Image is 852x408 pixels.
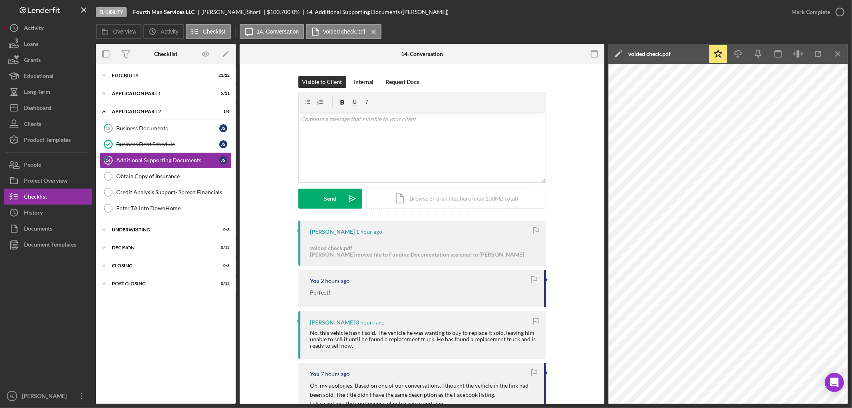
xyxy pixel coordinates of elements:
time: 2025-10-07 20:41 [321,278,350,284]
time: 2025-10-07 18:58 [356,319,385,326]
div: Underwriting [112,227,210,232]
div: 0 / 12 [215,245,230,250]
a: Enter TA into DownHome [100,200,232,216]
button: Dashboard [4,100,92,116]
div: Activity [24,20,44,38]
div: Project Overview [24,173,68,191]
button: Checklist [4,189,92,205]
div: Open Intercom Messenger [825,373,844,392]
div: J S [219,156,227,164]
p: Oh, my apologies. Based on one of our conversations, I thought the vehicle in the link had been s... [310,381,536,399]
div: [PERSON_NAME] moved file to Funding Documentation assigned to [PERSON_NAME] [310,251,524,258]
button: Internal [350,76,378,88]
button: Request Docs [382,76,423,88]
div: 0 % [292,9,300,15]
time: 2025-10-07 15:32 [321,371,350,377]
div: Grants [24,52,41,70]
div: No, this vehicle hasn't sold. The vehicle he was wanting to buy to replace it sold, leaving him u... [310,330,538,349]
div: History [24,205,43,223]
div: Internal [354,76,374,88]
label: Checklist [203,28,226,35]
div: People [24,157,41,175]
div: Post Closing [112,281,210,286]
div: Mark Complete [791,4,830,20]
b: Fourth Man Services LLC [133,9,195,15]
div: [PERSON_NAME] [20,388,72,406]
div: Eligibility [96,7,127,17]
button: Mark Complete [783,4,848,20]
div: voided check.pdf [310,245,524,251]
text: AL [10,394,14,398]
span: $100,700 [267,8,291,15]
button: Activity [4,20,92,36]
button: Product Templates [4,132,92,148]
div: Send [324,189,336,209]
div: Documents [24,221,52,239]
div: 0 / 8 [215,263,230,268]
button: Project Overview [4,173,92,189]
time: 2025-10-07 21:22 [356,229,383,235]
div: Clients [24,116,41,134]
div: 0 / 12 [215,281,230,286]
div: J S [219,140,227,148]
div: 1 / 6 [215,109,230,114]
button: Document Templates [4,237,92,253]
button: People [4,157,92,173]
a: 12Business DocumentsJS [100,120,232,136]
div: [PERSON_NAME] Short [201,9,267,15]
button: Checklist [186,24,231,39]
div: Visible to Client [302,76,342,88]
div: Long-Term [24,84,50,102]
button: AL[PERSON_NAME] [4,388,92,404]
button: Grants [4,52,92,68]
div: Credit Analysis Support- Spread Financials [116,189,231,195]
div: Checklist [154,51,177,57]
button: 14. Conversation [240,24,304,39]
div: Enter TA into DownHome [116,205,231,211]
button: Loans [4,36,92,52]
div: [PERSON_NAME] [310,319,355,326]
button: Educational [4,68,92,84]
button: Activity [143,24,183,39]
a: Business Debt ScheduleJS [100,136,232,152]
p: I also sent you the contingency plan to review and sign. [310,399,536,408]
label: 14. Conversation [257,28,299,35]
div: You [310,371,320,377]
button: voided check.pdf [306,24,381,39]
div: 21 / 22 [215,73,230,78]
div: Application Part 1 [112,91,210,96]
div: Request Docs [386,76,419,88]
a: 14Additional Supporting DocumentsJS [100,152,232,168]
div: 14. Additional Supporting Documents ([PERSON_NAME]) [306,9,449,15]
label: voided check.pdf [323,28,365,35]
tspan: 14 [106,157,111,163]
div: Application Part 2 [112,109,210,114]
div: You [310,278,320,284]
button: History [4,205,92,221]
button: Long-Term [4,84,92,100]
label: Activity [161,28,178,35]
div: 14. Conversation [401,51,443,57]
a: Documents [4,221,92,237]
div: Educational [24,68,54,86]
div: 0 / 8 [215,227,230,232]
div: Business Documents [116,125,219,131]
div: J S [219,124,227,132]
div: Checklist [24,189,47,207]
button: Clients [4,116,92,132]
div: Product Templates [24,132,71,150]
button: Visible to Client [298,76,346,88]
div: voided check.pdf [628,51,671,57]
